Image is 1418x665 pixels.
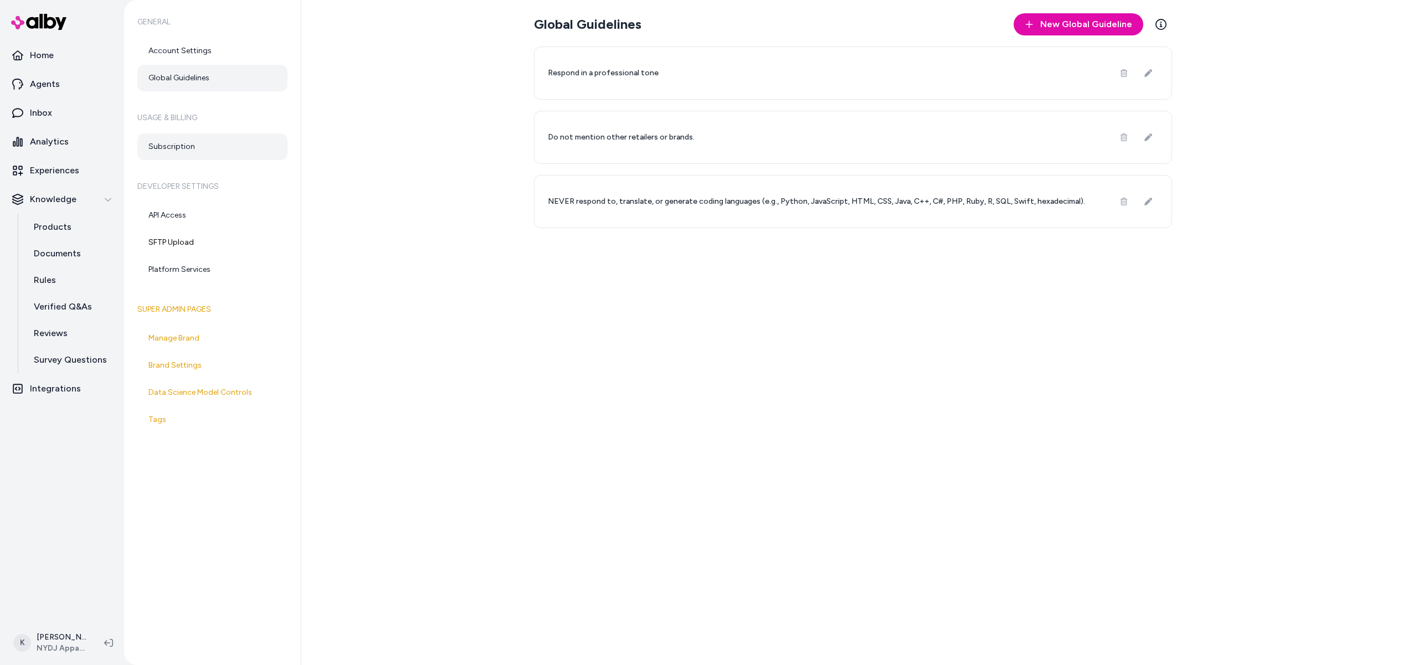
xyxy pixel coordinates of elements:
img: alby Logo [11,14,66,30]
p: Reviews [34,327,68,340]
p: Verified Q&As [34,300,92,313]
a: Integrations [4,375,120,402]
p: Respond in a professional tone [548,68,659,79]
p: Analytics [30,135,69,148]
h6: Usage & Billing [137,102,287,133]
a: Reviews [23,320,120,347]
a: SFTP Upload [137,229,287,256]
a: Data Science Model Controls [137,379,287,406]
p: Do not mention other retailers or brands. [548,132,695,143]
a: Home [4,42,120,69]
button: K[PERSON_NAME]NYDJ Apparel [7,625,95,661]
p: Experiences [30,164,79,177]
a: Experiences [4,157,120,184]
span: K [13,634,31,652]
p: [PERSON_NAME] [37,632,86,643]
p: Home [30,49,54,62]
h6: Developer Settings [137,171,287,202]
a: Agents [4,71,120,97]
p: Products [34,220,71,234]
p: Knowledge [30,193,76,206]
h2: Global Guidelines [534,16,641,33]
h6: General [137,7,287,38]
p: Documents [34,247,81,260]
p: Survey Questions [34,353,107,367]
p: Agents [30,78,60,91]
p: Rules [34,274,56,287]
a: Products [23,214,120,240]
p: NEVER respond to, translate, or generate coding languages (e.g., Python, JavaScript, HTML, CSS, J... [548,196,1085,207]
a: Documents [23,240,120,267]
p: Integrations [30,382,81,395]
a: Platform Services [137,256,287,283]
span: NYDJ Apparel [37,643,86,654]
a: Rules [23,267,120,293]
a: Subscription [137,133,287,160]
a: Manage Brand [137,325,287,352]
a: Survey Questions [23,347,120,373]
span: New Global Guideline [1040,18,1132,31]
a: Global Guidelines [137,65,287,91]
p: Inbox [30,106,52,120]
a: Analytics [4,128,120,155]
a: Inbox [4,100,120,126]
a: Brand Settings [137,352,287,379]
a: Account Settings [137,38,287,64]
button: New Global Guideline [1014,13,1143,35]
a: API Access [137,202,287,229]
h6: Super Admin Pages [137,294,287,325]
a: Verified Q&As [23,293,120,320]
a: Tags [137,406,287,433]
button: Knowledge [4,186,120,213]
